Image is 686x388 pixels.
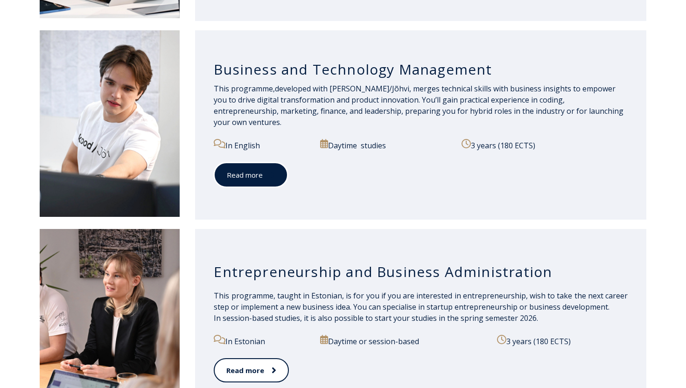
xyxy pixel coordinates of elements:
h3: Business and Technology Management [214,61,628,78]
p: In Estonian [214,335,309,347]
p: 3 years (180 ECTS) [462,139,628,151]
span: This programme, [214,83,275,94]
span: This programme, taught in Estonian, is for you if you are interested in entrepreneurship, wish to... [214,291,628,323]
a: Read more [214,162,288,188]
p: 3 years (180 ECTS) [497,335,628,347]
a: Read more [214,358,289,383]
p: In English [214,139,309,151]
h3: Entrepreneurship and Business Administration [214,263,628,281]
p: Daytime or session-based [320,335,486,347]
p: Daytime studies [320,139,451,151]
img: Business and Technology Management [40,30,180,217]
p: developed with [PERSON_NAME]/Jõhvi, merges technical skills with business insights to empower you... [214,83,628,128]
